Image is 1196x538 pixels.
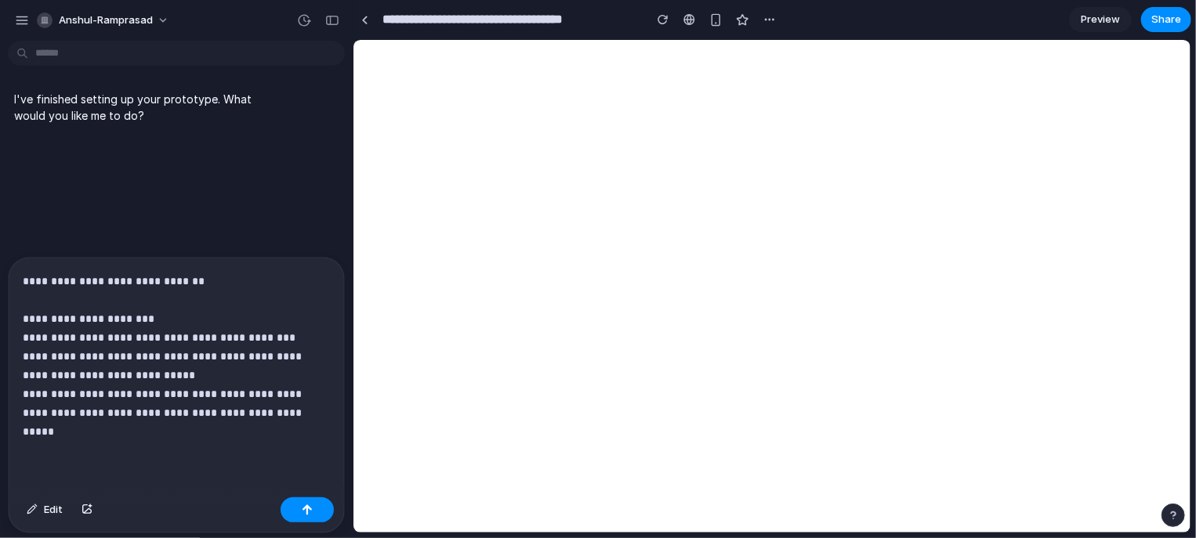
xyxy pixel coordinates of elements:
[1069,7,1132,32] a: Preview
[44,502,63,518] span: Edit
[14,91,276,124] p: I've finished setting up your prototype. What would you like me to do?
[1081,12,1120,27] span: Preview
[31,8,177,33] button: anshul-ramprasad
[1141,7,1191,32] button: Share
[1151,12,1181,27] span: Share
[19,497,71,522] button: Edit
[59,13,153,28] span: anshul-ramprasad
